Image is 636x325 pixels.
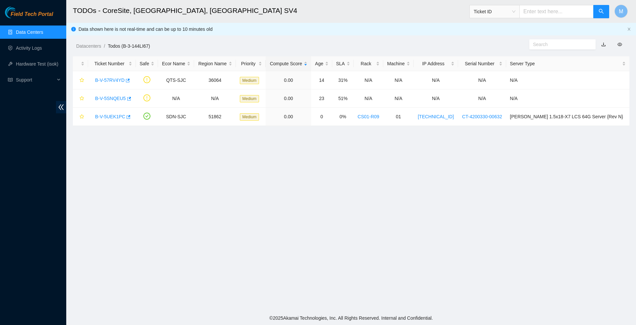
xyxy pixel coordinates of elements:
[77,111,84,122] button: star
[462,114,502,119] a: CT-4200330-00632
[66,311,636,325] footer: © 2025 Akamai Technologies, Inc. All Rights Reserved. Internal and Confidential.
[158,108,194,126] td: SDN-SJC
[596,39,611,50] button: download
[266,89,311,108] td: 0.00
[240,95,259,102] span: Medium
[79,78,84,83] span: star
[593,5,609,18] button: search
[332,71,354,89] td: 31%
[414,89,458,108] td: N/A
[311,89,332,108] td: 23
[194,108,236,126] td: 51862
[418,114,454,119] a: [TECHNICAL_ID]
[16,45,42,51] a: Activity Logs
[143,76,150,83] span: exclamation-circle
[143,113,150,120] span: check-circle
[11,11,53,18] span: Field Tech Portal
[104,43,105,49] span: /
[16,61,58,67] a: Hardware Test (isok)
[143,94,150,101] span: exclamation-circle
[240,77,259,84] span: Medium
[16,29,43,35] a: Data Centers
[533,41,587,48] input: Search
[474,7,515,17] span: Ticket ID
[354,71,383,89] td: N/A
[458,89,506,108] td: N/A
[332,108,354,126] td: 0%
[383,71,414,89] td: N/A
[383,89,414,108] td: N/A
[194,71,236,89] td: 36064
[95,78,125,83] a: B-V-57RV4YD
[95,96,126,101] a: B-V-5SNQEU5
[383,108,414,126] td: 01
[627,27,631,31] button: close
[79,114,84,120] span: star
[506,89,629,108] td: N/A
[311,108,332,126] td: 0
[354,89,383,108] td: N/A
[458,71,506,89] td: N/A
[95,114,125,119] a: B-V-5UEK1PC
[158,71,194,89] td: QTS-SJC
[194,89,236,108] td: N/A
[601,42,606,47] a: download
[617,42,622,47] span: eye
[5,7,33,18] img: Akamai Technologies
[311,71,332,89] td: 14
[76,43,101,49] a: Datacenters
[599,9,604,15] span: search
[77,93,84,104] button: star
[79,96,84,101] span: star
[266,71,311,89] td: 0.00
[358,114,379,119] a: CS01-R09
[506,108,629,126] td: [PERSON_NAME] 1.5x18-X7 LCS 64G Server {Rev N}
[8,78,13,82] span: read
[158,89,194,108] td: N/A
[414,71,458,89] td: N/A
[614,5,628,18] button: M
[506,71,629,89] td: N/A
[519,5,594,18] input: Enter text here...
[332,89,354,108] td: 51%
[5,12,53,21] a: Akamai TechnologiesField Tech Portal
[16,73,55,86] span: Support
[240,113,259,121] span: Medium
[266,108,311,126] td: 0.00
[108,43,150,49] a: Todos (B-3-144LI67)
[56,101,66,113] span: double-left
[619,7,623,16] span: M
[77,75,84,85] button: star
